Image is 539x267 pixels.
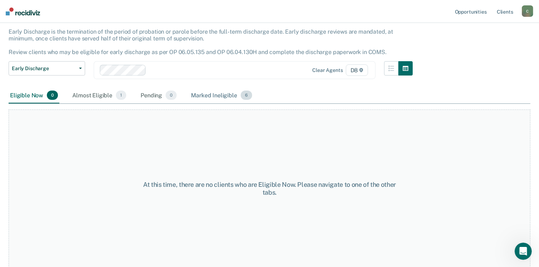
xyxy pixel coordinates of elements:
[47,91,58,100] span: 0
[312,67,343,73] div: Clear agents
[9,28,393,56] p: Early Discharge is the termination of the period of probation or parole before the full-term disc...
[9,88,59,103] div: Eligible Now0
[515,243,532,260] iframe: Intercom live chat
[241,91,252,100] span: 6
[12,65,76,72] span: Early Discharge
[116,91,126,100] span: 1
[139,181,400,196] div: At this time, there are no clients who are Eligible Now. Please navigate to one of the other tabs.
[522,5,533,17] button: C
[346,64,368,76] span: D8
[71,88,128,103] div: Almost Eligible1
[139,88,178,103] div: Pending0
[166,91,177,100] span: 0
[9,61,85,76] button: Early Discharge
[6,8,40,15] img: Recidiviz
[190,88,254,103] div: Marked Ineligible6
